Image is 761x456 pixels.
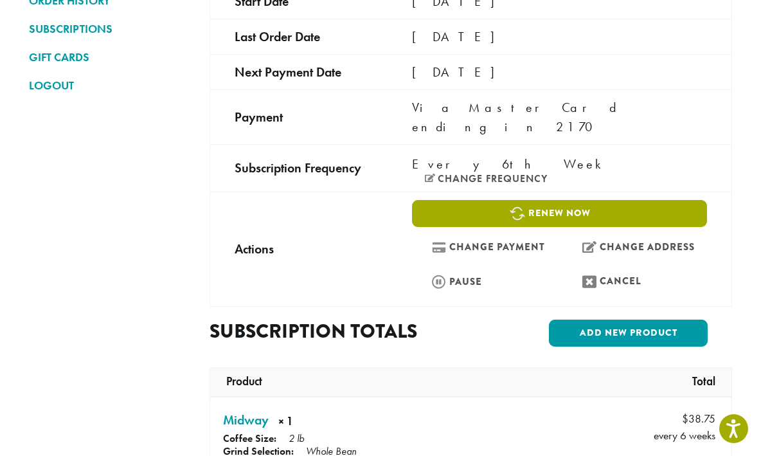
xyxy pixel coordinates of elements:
a: Renew now [412,200,707,227]
td: Last order date [210,19,388,54]
a: Change frequency [425,174,548,184]
span: 38.75 [682,410,715,427]
p: 2 lb [289,432,304,445]
td: [DATE] [388,19,732,54]
a: SUBSCRIPTIONS [29,18,190,40]
th: Product [213,368,269,396]
td: Payment [210,89,388,144]
td: Subscription Frequency [210,144,388,192]
td: [DATE] [388,54,732,89]
a: Midway [223,410,269,430]
td: every 6 weeks [603,397,731,448]
span: $ [682,412,688,426]
a: Pause [412,268,557,295]
a: GIFT CARDS [29,46,190,68]
strong: Coffee Size: [223,432,276,445]
a: Change payment [412,233,557,261]
strong: × 1 [278,413,391,433]
span: Via MasterCard ending in 2170 [412,99,616,135]
a: Change address [562,233,707,261]
a: LOGOUT [29,75,190,96]
td: Next payment date [210,54,388,89]
a: Cancel [562,268,707,295]
h2: Subscription totals [210,320,460,343]
a: Add new product [549,320,708,347]
span: Every 6th Week [412,154,608,174]
th: Total [686,368,728,396]
td: Actions [210,192,388,306]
